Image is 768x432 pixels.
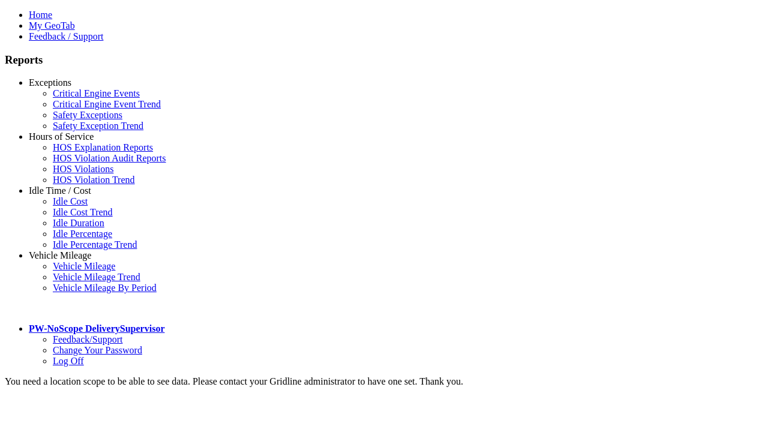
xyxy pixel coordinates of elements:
[53,121,143,131] a: Safety Exception Trend
[53,110,122,120] a: Safety Exceptions
[5,376,763,387] div: You need a location scope to be able to see data. Please contact your Gridline administrator to h...
[29,77,71,88] a: Exceptions
[29,185,91,196] a: Idle Time / Cost
[53,283,157,293] a: Vehicle Mileage By Period
[53,153,166,163] a: HOS Violation Audit Reports
[53,207,113,217] a: Idle Cost Trend
[5,53,763,67] h3: Reports
[53,142,153,152] a: HOS Explanation Reports
[53,164,113,174] a: HOS Violations
[29,10,52,20] a: Home
[53,196,88,206] a: Idle Cost
[53,99,161,109] a: Critical Engine Event Trend
[29,323,164,334] a: PW-NoScope DeliverySupervisor
[53,229,112,239] a: Idle Percentage
[53,272,140,282] a: Vehicle Mileage Trend
[53,88,140,98] a: Critical Engine Events
[29,250,91,260] a: Vehicle Mileage
[53,356,84,366] a: Log Off
[53,218,104,228] a: Idle Duration
[53,175,135,185] a: HOS Violation Trend
[29,31,103,41] a: Feedback / Support
[53,261,115,271] a: Vehicle Mileage
[53,334,122,344] a: Feedback/Support
[53,239,137,250] a: Idle Percentage Trend
[29,131,94,142] a: Hours of Service
[53,345,142,355] a: Change Your Password
[29,20,75,31] a: My GeoTab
